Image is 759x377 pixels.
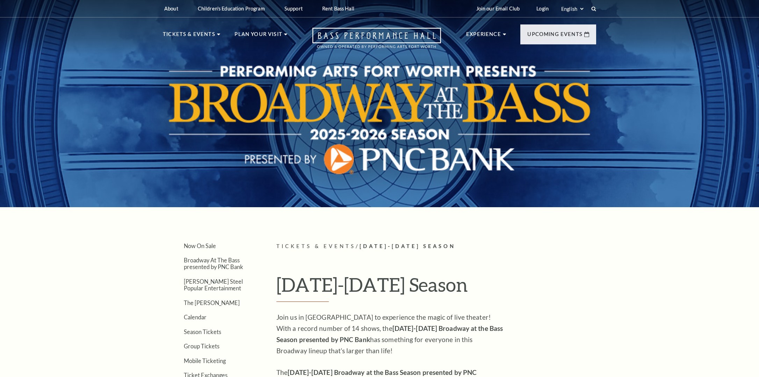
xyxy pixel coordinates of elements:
[184,328,221,335] a: Season Tickets
[322,6,354,12] p: Rent Bass Hall
[184,242,216,249] a: Now On Sale
[198,6,265,12] p: Children's Education Program
[560,6,585,12] select: Select:
[234,30,282,43] p: Plan Your Visit
[276,243,356,249] span: Tickets & Events
[284,6,303,12] p: Support
[184,357,226,364] a: Mobile Ticketing
[276,273,596,302] h1: [DATE]-[DATE] Season
[184,278,243,291] a: [PERSON_NAME] Steel Popular Entertainment
[184,299,240,306] a: The [PERSON_NAME]
[184,257,243,270] a: Broadway At The Bass presented by PNC Bank
[184,343,219,349] a: Group Tickets
[164,6,178,12] p: About
[163,30,215,43] p: Tickets & Events
[360,243,456,249] span: [DATE]-[DATE] Season
[184,314,207,320] a: Calendar
[466,30,501,43] p: Experience
[527,30,583,43] p: Upcoming Events
[276,242,596,251] p: /
[276,312,504,356] p: Join us in [GEOGRAPHIC_DATA] to experience the magic of live theater! With a record number of 14 ...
